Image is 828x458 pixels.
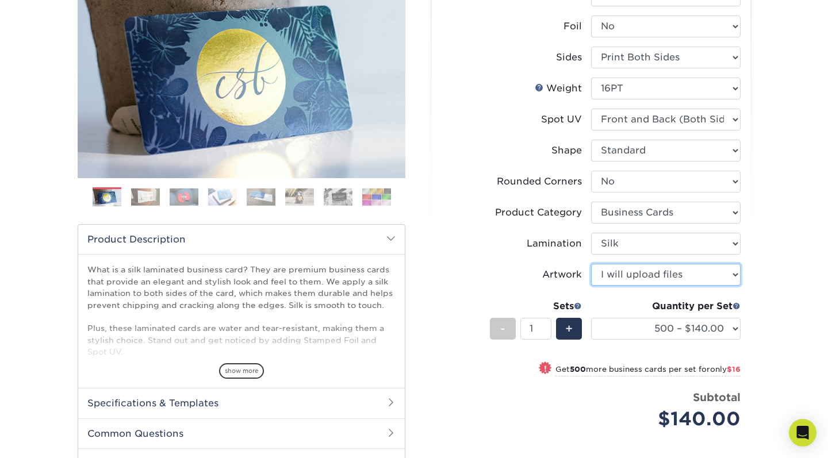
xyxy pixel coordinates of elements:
[693,391,741,403] strong: Subtotal
[219,363,264,379] span: show more
[285,188,314,206] img: Business Cards 06
[541,113,582,126] div: Spot UV
[570,365,586,374] strong: 500
[551,144,582,157] div: Shape
[555,365,741,376] small: Get more business cards per set for
[362,188,391,206] img: Business Cards 08
[727,365,741,374] span: $16
[527,237,582,251] div: Lamination
[170,188,198,206] img: Business Cards 03
[600,405,741,433] div: $140.00
[535,82,582,95] div: Weight
[93,183,121,212] img: Business Cards 01
[565,320,573,337] span: +
[563,20,582,33] div: Foil
[208,188,237,206] img: Business Cards 04
[591,299,741,313] div: Quantity per Set
[324,188,352,206] img: Business Cards 07
[556,51,582,64] div: Sides
[87,264,396,451] p: What is a silk laminated business card? They are premium business cards that provide an elegant a...
[497,175,582,188] div: Rounded Corners
[544,363,547,375] span: !
[542,268,582,282] div: Artwork
[789,419,816,447] div: Open Intercom Messenger
[247,188,275,206] img: Business Cards 05
[710,365,741,374] span: only
[490,299,582,313] div: Sets
[495,206,582,220] div: Product Category
[500,320,505,337] span: -
[78,225,405,254] h2: Product Description
[131,188,160,206] img: Business Cards 02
